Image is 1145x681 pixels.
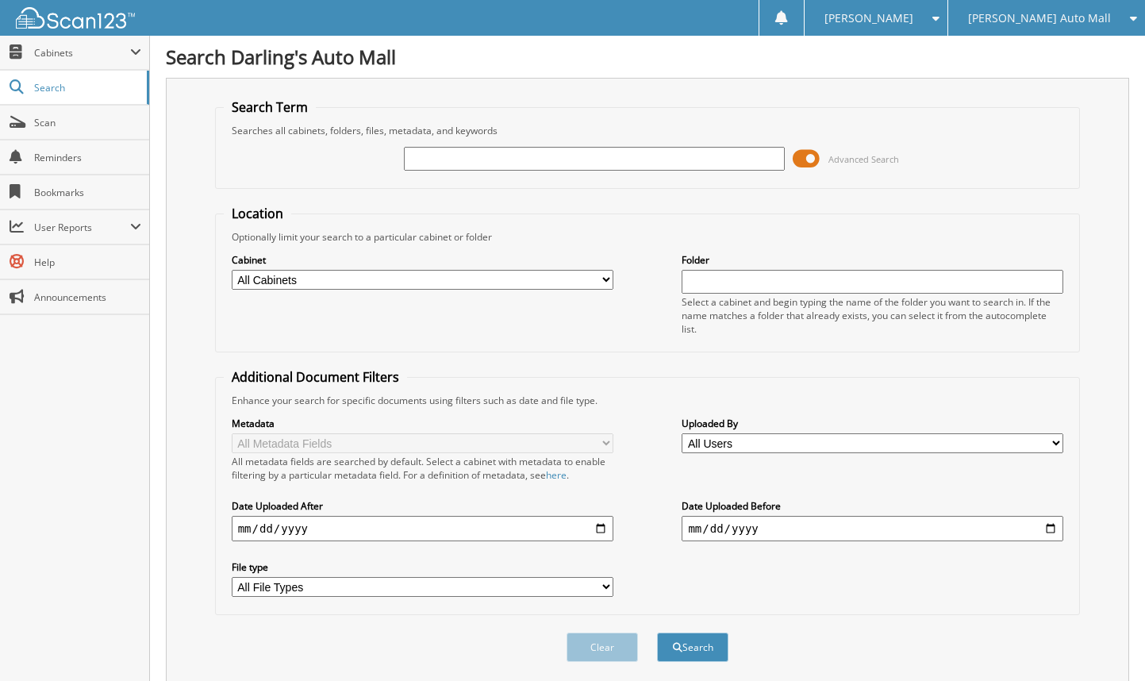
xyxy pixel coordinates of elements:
[224,98,316,116] legend: Search Term
[824,13,913,23] span: [PERSON_NAME]
[34,81,139,94] span: Search
[34,221,130,234] span: User Reports
[34,151,141,164] span: Reminders
[34,46,130,60] span: Cabinets
[224,124,1072,137] div: Searches all cabinets, folders, files, metadata, and keywords
[34,290,141,304] span: Announcements
[166,44,1129,70] h1: Search Darling's Auto Mall
[682,499,1063,513] label: Date Uploaded Before
[682,417,1063,430] label: Uploaded By
[968,13,1111,23] span: [PERSON_NAME] Auto Mall
[232,417,613,430] label: Metadata
[567,633,638,662] button: Clear
[224,205,291,222] legend: Location
[232,253,613,267] label: Cabinet
[682,295,1063,336] div: Select a cabinet and begin typing the name of the folder you want to search in. If the name match...
[224,394,1072,407] div: Enhance your search for specific documents using filters such as date and file type.
[232,516,613,541] input: start
[1066,605,1145,681] iframe: Chat Widget
[34,186,141,199] span: Bookmarks
[232,560,613,574] label: File type
[828,153,899,165] span: Advanced Search
[224,368,407,386] legend: Additional Document Filters
[34,116,141,129] span: Scan
[232,455,613,482] div: All metadata fields are searched by default. Select a cabinet with metadata to enable filtering b...
[546,468,567,482] a: here
[682,516,1063,541] input: end
[682,253,1063,267] label: Folder
[232,499,613,513] label: Date Uploaded After
[224,230,1072,244] div: Optionally limit your search to a particular cabinet or folder
[34,256,141,269] span: Help
[16,7,135,29] img: scan123-logo-white.svg
[657,633,728,662] button: Search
